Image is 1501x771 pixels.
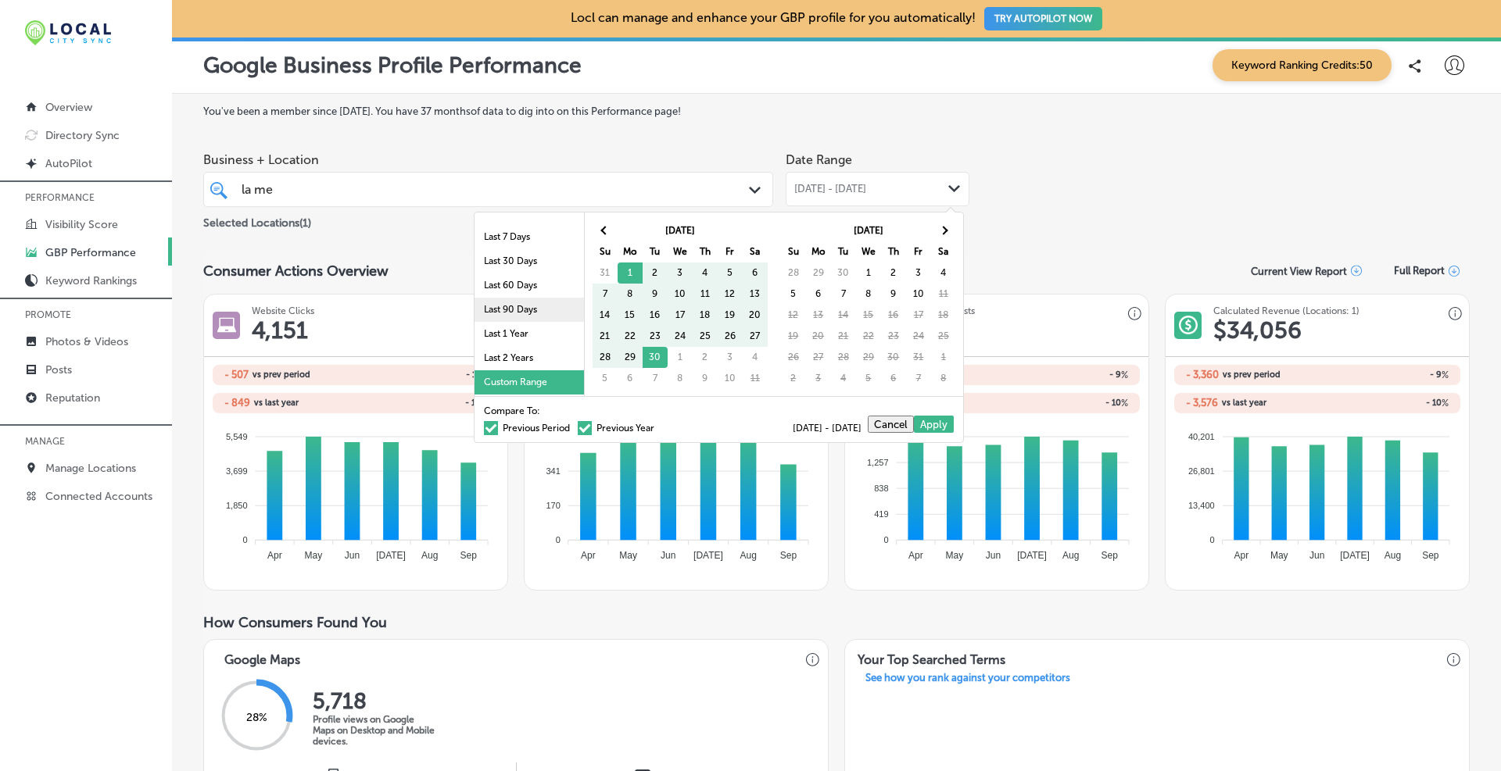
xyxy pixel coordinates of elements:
td: 2 [881,262,906,284]
h3: Website Clicks [252,305,314,316]
h2: - 10 [997,398,1128,409]
tspan: May [946,550,964,561]
button: Apply [914,416,954,433]
td: 6 [881,368,906,389]
td: 30 [831,262,856,284]
tspan: Sep [1422,550,1439,561]
span: Consumer Actions Overview [203,262,389,280]
h2: - 11 [356,369,487,380]
tspan: 40,201 [1188,431,1215,441]
td: 5 [718,262,743,284]
tspan: Aug [421,550,438,561]
p: Directory Sync [45,129,120,142]
li: Last 60 Days [475,273,584,298]
td: 25 [693,326,718,347]
td: 1 [931,347,956,368]
tspan: [DATE] [1340,550,1370,561]
p: Visibility Score [45,218,118,231]
label: Date Range [786,152,852,167]
tspan: 170 [546,501,561,510]
span: Full Report [1394,265,1445,277]
span: % [1442,398,1449,409]
td: 28 [831,347,856,368]
td: 30 [881,347,906,368]
td: 26 [718,326,743,347]
tspan: Aug [740,550,757,561]
h2: - 10 [1317,398,1449,409]
h2: - 507 [224,369,249,380]
tspan: 0 [1210,535,1215,544]
td: 2 [781,368,806,389]
label: Previous Period [484,423,570,433]
th: Fr [718,241,743,262]
tspan: 419 [874,509,888,519]
td: 20 [743,305,768,326]
span: [DATE] - [DATE] [794,183,866,195]
td: 25 [931,326,956,347]
td: 5 [781,284,806,305]
td: 10 [668,284,693,305]
td: 26 [781,347,806,368]
th: Mo [618,241,643,262]
td: 6 [743,262,768,284]
td: 9 [881,284,906,305]
span: vs last year [1222,398,1266,407]
img: 12321ecb-abad-46dd-be7f-2600e8d3409flocal-city-sync-logo-rectangle.png [25,20,111,45]
th: Fr [906,241,931,262]
tspan: 1,257 [867,458,889,467]
h1: $ 34,056 [1213,316,1302,344]
span: Compare To: [484,406,540,416]
td: 18 [931,305,956,326]
tspan: [DATE] [1017,550,1047,561]
p: Manage Locations [45,462,136,475]
td: 11 [693,284,718,305]
td: 8 [668,368,693,389]
span: vs prev period [253,370,310,379]
th: Sa [743,241,768,262]
tspan: Apr [908,550,923,561]
p: Posts [45,363,72,377]
p: Google Business Profile Performance [203,52,582,78]
th: [DATE] [618,220,743,241]
span: Business + Location [203,152,773,167]
p: Selected Locations ( 1 ) [203,210,311,230]
p: Overview [45,101,92,114]
td: 2 [693,347,718,368]
td: 22 [618,326,643,347]
p: Reputation [45,391,100,405]
td: 4 [693,262,718,284]
span: vs last year [254,398,299,407]
tspan: Jun [345,550,360,561]
tspan: 838 [874,484,888,493]
span: Keyword Ranking Credits: 50 [1213,49,1392,81]
td: 3 [906,262,931,284]
td: 28 [593,347,618,368]
tspan: 0 [884,535,889,544]
td: 20 [806,326,831,347]
td: 3 [668,262,693,284]
td: 17 [668,305,693,326]
label: You've been a member since [DATE] . You have 37 months of data to dig into on this Performance page! [203,105,1470,117]
td: 19 [781,326,806,347]
td: 12 [718,284,743,305]
td: 24 [906,326,931,347]
h2: - 3,360 [1186,369,1219,380]
td: 7 [593,284,618,305]
td: 22 [856,326,881,347]
td: 15 [856,305,881,326]
label: Previous Year [578,423,654,433]
button: Cancel [868,416,914,433]
tspan: May [1270,550,1288,561]
tspan: [DATE] [376,550,406,561]
span: 28 % [246,711,267,724]
th: Th [881,241,906,262]
tspan: Sep [1102,550,1119,561]
td: 14 [831,305,856,326]
tspan: 26,801 [1188,466,1215,476]
td: 8 [931,368,956,389]
td: 3 [718,347,743,368]
td: 4 [931,262,956,284]
li: Last 30 Days [475,249,584,273]
th: Tu [831,241,856,262]
td: 13 [743,284,768,305]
